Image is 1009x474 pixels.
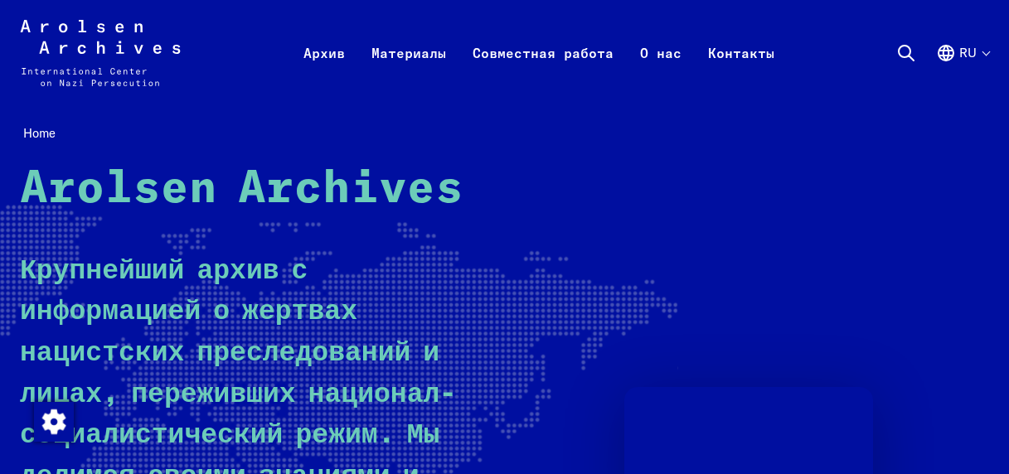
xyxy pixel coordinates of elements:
nav: Breadcrumb [20,121,989,146]
a: Совместная работа [459,40,627,106]
button: Русский, выбор языка [936,43,989,103]
a: Контакты [695,40,788,106]
img: Внести поправки в соглашение [34,402,74,442]
a: О нас [627,40,695,106]
nav: Основной [290,20,788,86]
strong: Arolsen Archives [20,167,463,212]
span: Home [23,125,56,141]
a: Архив [290,40,358,106]
a: Материалы [358,40,459,106]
